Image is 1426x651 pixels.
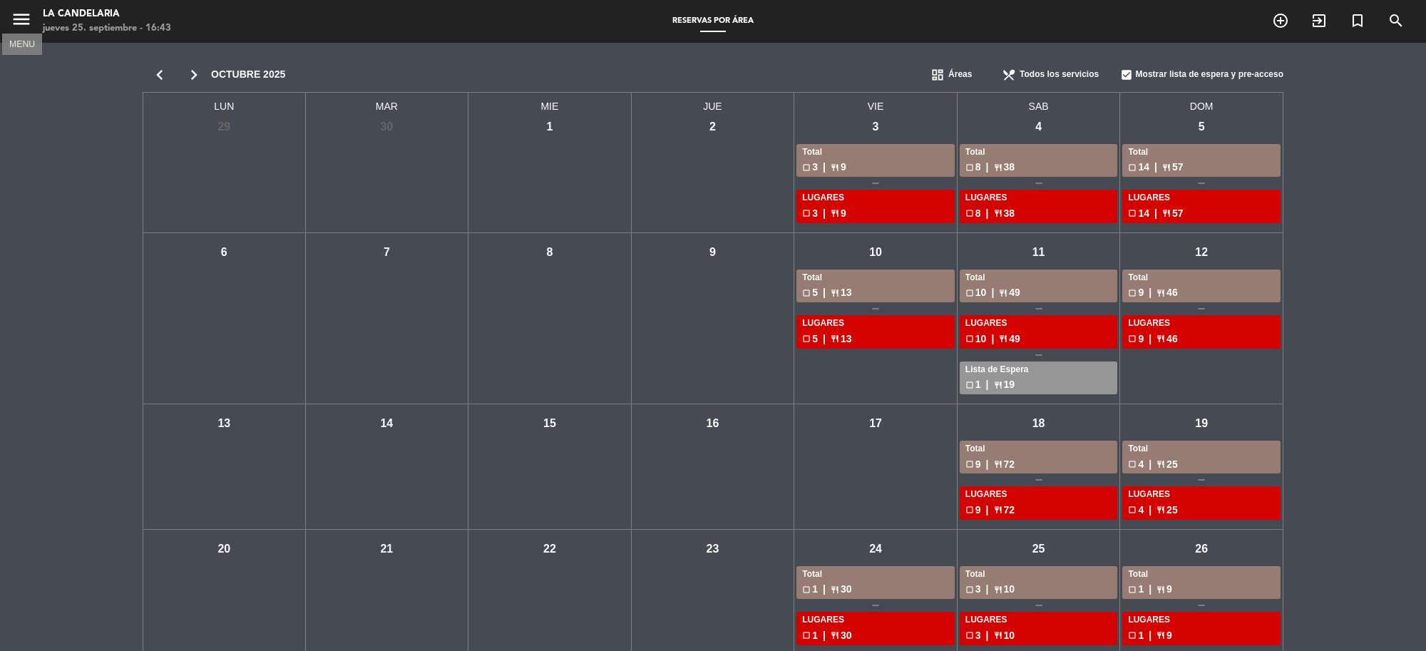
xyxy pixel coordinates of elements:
span: | [1154,159,1157,175]
i: chevron_right [177,65,211,85]
span: restaurant [994,585,1002,594]
i: add_circle_outline [1272,12,1289,29]
div: 19 [1189,411,1214,436]
span: restaurant [999,289,1007,297]
div: 16 [700,411,725,436]
div: 7 [374,240,399,265]
div: Total [802,271,949,285]
span: check_box_outline_blank [1128,334,1137,343]
div: 1 30 [802,581,949,598]
span: | [1149,581,1151,598]
span: | [986,627,989,644]
div: Total [965,568,1112,582]
div: 23 [700,537,725,562]
div: LUGARES [965,488,1112,502]
div: 10 49 [965,285,1112,301]
div: 5 13 [802,331,949,347]
div: LUGARES [802,613,949,627]
span: restaurant [994,506,1002,514]
div: 10 [863,240,888,265]
span: check_box_outline_blank [965,381,974,389]
div: 20 [212,537,237,562]
div: LUGARES [802,317,949,331]
span: Áreas [948,68,972,82]
span: | [823,627,826,644]
span: restaurant [999,334,1007,343]
span: dashboard [930,68,945,82]
div: Total [965,442,1112,456]
span: octubre 2025 [211,66,285,83]
div: 9 46 [1128,331,1275,347]
div: 12 [1189,240,1214,265]
span: | [823,205,826,222]
span: check_box_outline_blank [965,289,974,297]
span: check_box_outline_blank [802,585,811,594]
div: LUGARES [1128,191,1275,205]
div: LUGARES [1128,317,1275,331]
div: 9 72 [965,456,1112,473]
span: SAB [958,93,1121,115]
div: 3 9 [802,205,949,222]
span: check_box_outline_blank [802,334,811,343]
div: 25 [1026,537,1051,562]
span: | [986,376,989,393]
span: check_box_outline_blank [965,631,974,640]
div: 2 [700,115,725,140]
div: Mostrar lista de espera y pre-acceso [1120,61,1283,89]
div: 9 [700,240,725,265]
div: 13 [212,411,237,436]
div: LUGARES [1128,488,1275,502]
span: | [986,502,989,518]
div: Total [1128,442,1275,456]
div: 10 49 [965,331,1112,347]
span: check_box_outline_blank [1128,163,1137,172]
span: check_box_outline_blank [802,631,811,640]
div: 1 [537,115,562,140]
div: Total [802,568,949,582]
span: restaurant [1156,631,1165,640]
span: check_box_outline_blank [965,506,974,514]
i: menu [11,9,32,30]
i: chevron_left [143,65,177,85]
span: check_box_outline_blank [965,163,974,172]
div: 9 46 [1128,285,1275,301]
span: | [823,581,826,598]
span: VIE [794,93,958,115]
div: 14 [374,411,399,436]
div: 3 10 [965,581,1112,598]
span: | [986,456,989,473]
span: restaurant [1156,460,1165,468]
span: restaurant [994,209,1002,217]
span: Todos los servicios [1020,68,1099,82]
span: check_box_outline_blank [1128,631,1137,640]
div: 14 57 [1128,159,1275,175]
div: 9 72 [965,502,1112,518]
span: check_box_outline_blank [1128,289,1137,297]
span: restaurant [1156,506,1165,514]
div: 1 30 [802,627,949,644]
span: restaurant [994,460,1002,468]
div: Total [965,145,1112,160]
span: restaurant [831,334,839,343]
div: 17 [863,411,888,436]
div: 8 38 [965,205,1112,222]
div: 1 9 [1128,627,1275,644]
span: | [986,205,989,222]
span: | [1154,205,1157,222]
span: restaurant [831,209,839,217]
span: DOM [1120,93,1283,115]
div: LUGARES [965,613,1112,627]
div: 3 9 [802,159,949,175]
div: 5 [1189,115,1214,140]
div: 4 25 [1128,502,1275,518]
span: Reservas por área [665,17,761,25]
span: restaurant [994,631,1002,640]
span: | [1149,502,1151,518]
span: check_box_outline_blank [965,460,974,468]
span: restaurant [1156,289,1165,297]
span: restaurant [1156,334,1165,343]
div: 22 [537,537,562,562]
span: check_box_outline_blank [1128,209,1137,217]
span: restaurant [831,163,839,172]
div: Total [1128,271,1275,285]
